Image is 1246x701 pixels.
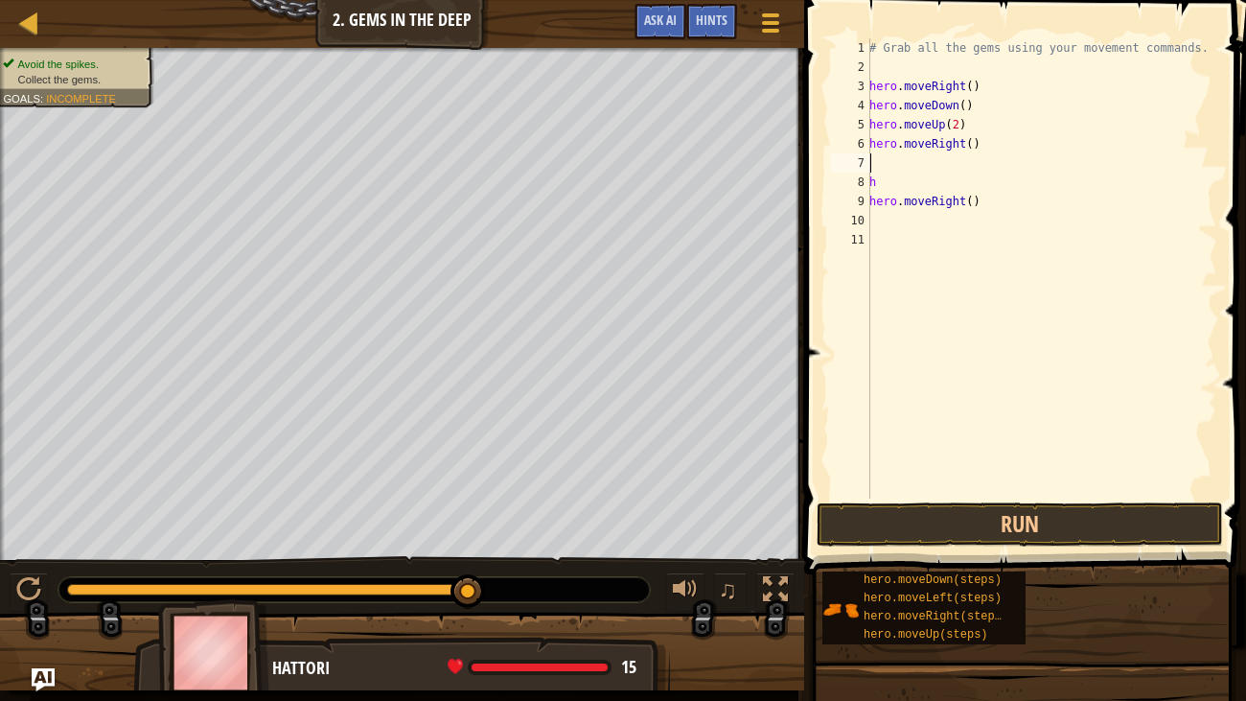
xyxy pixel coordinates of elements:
div: 4 [831,96,870,115]
span: Ask AI [644,11,677,29]
button: Show game menu [747,4,795,49]
button: Run [817,502,1223,547]
span: Goals [3,92,40,105]
button: ♫ [714,572,747,612]
span: ♫ [718,575,737,604]
span: Incomplete [46,92,116,105]
button: Adjust volume [666,572,704,612]
button: Toggle fullscreen [756,572,795,612]
span: : [40,92,46,105]
span: hero.moveDown(steps) [864,573,1002,587]
div: Hattori [272,656,651,681]
div: 7 [831,153,870,173]
button: Ask AI [635,4,686,39]
button: Ask AI [32,668,55,691]
button: Ctrl + P: Pause [10,572,48,612]
div: 5 [831,115,870,134]
div: 2 [831,58,870,77]
div: 6 [831,134,870,153]
span: Avoid the spikes. [18,58,99,70]
span: hero.moveRight(steps) [864,610,1008,623]
div: 10 [831,211,870,230]
li: Collect the gems. [3,72,143,87]
img: portrait.png [822,592,859,628]
span: 15 [621,655,636,679]
span: Collect the gems. [18,73,102,85]
span: hero.moveLeft(steps) [864,592,1002,605]
div: 1 [831,38,870,58]
div: 9 [831,192,870,211]
div: 3 [831,77,870,96]
div: 11 [831,230,870,249]
div: 8 [831,173,870,192]
span: hero.moveUp(steps) [864,628,988,642]
div: health: 14.6 / 14.6 [448,659,636,676]
li: Avoid the spikes. [3,57,143,72]
span: Hints [696,11,727,29]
